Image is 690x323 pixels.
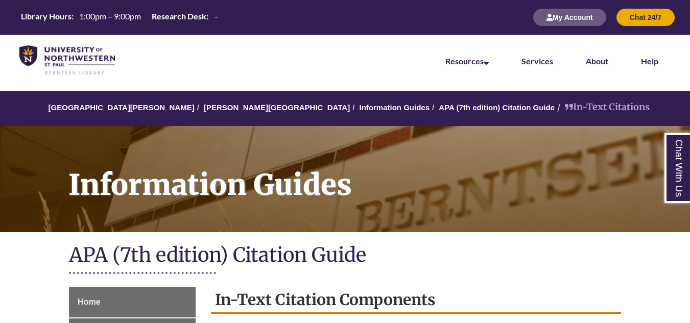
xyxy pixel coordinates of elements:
button: Chat 24/7 [616,9,675,26]
a: Services [521,56,553,66]
a: Hours Today [17,11,223,24]
a: Help [641,56,658,66]
a: Home [69,287,196,317]
span: Home [78,297,100,306]
a: About [586,56,608,66]
a: My Account [533,13,606,21]
button: My Account [533,9,606,26]
h1: APA (7th edition) Citation Guide [69,242,621,269]
th: Research Desk: [148,11,210,22]
h2: In-Text Citation Components [211,287,621,314]
li: In-Text Citations [555,100,650,115]
h1: Information Guides [57,126,690,219]
span: – [214,11,219,21]
th: Library Hours: [17,11,75,22]
a: Resources [445,56,489,66]
a: Information Guides [360,103,430,112]
a: Chat 24/7 [616,13,675,21]
table: Hours Today [17,11,223,23]
span: 1:00pm – 9:00pm [79,11,141,21]
a: APA (7th edition) Citation Guide [439,103,555,112]
a: [GEOGRAPHIC_DATA][PERSON_NAME] [49,103,195,112]
img: UNWSP Library Logo [19,45,115,76]
a: [PERSON_NAME][GEOGRAPHIC_DATA] [204,103,350,112]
